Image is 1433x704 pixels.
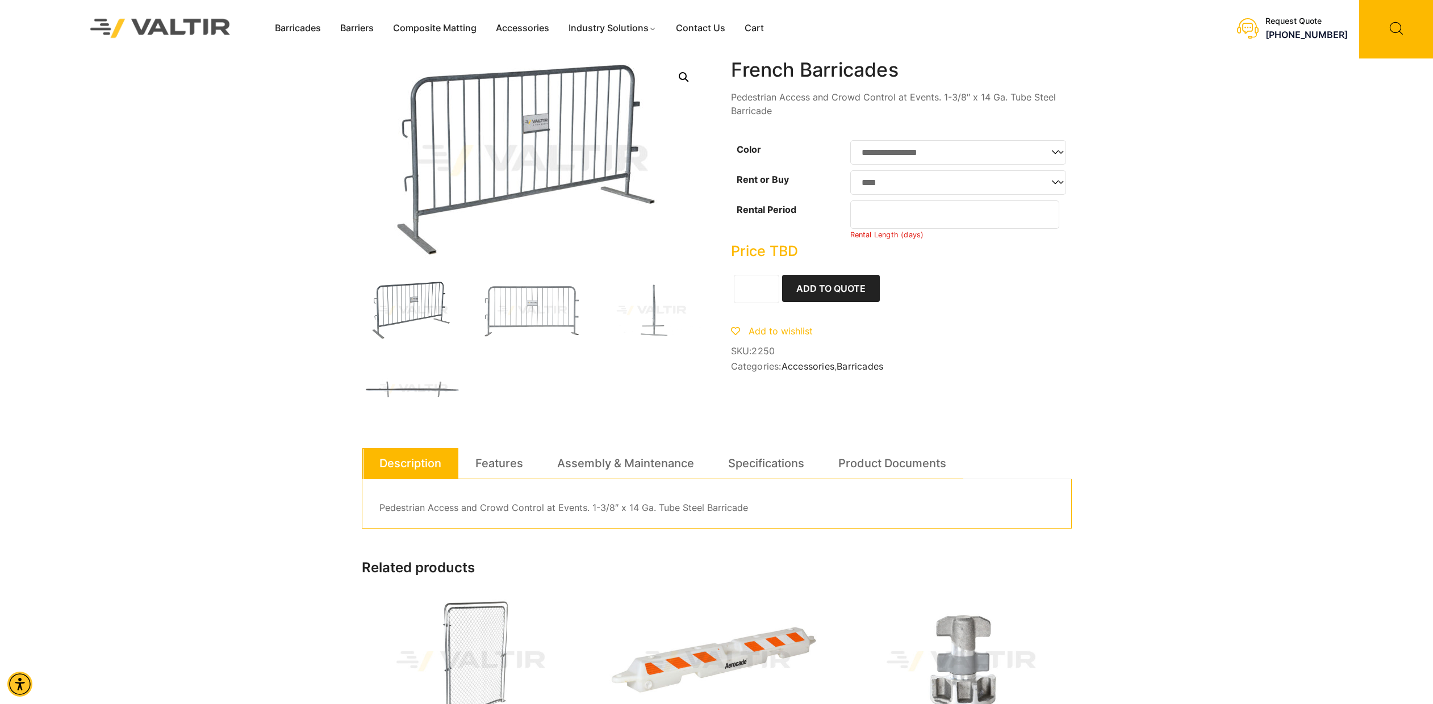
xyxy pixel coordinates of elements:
a: 🔍 [674,67,694,87]
a: Cart [735,20,774,37]
a: call (888) 496-3625 [1265,29,1348,40]
a: Product Documents [838,448,946,479]
button: Add to Quote [782,275,880,302]
img: A metallic crowd control barrier with vertical bars and a sign, designed for event management. [362,280,464,341]
div: Accessibility Menu [7,672,32,697]
a: Barriers [331,20,383,37]
img: A metallic crowd control barrier with vertical bars and a sign labeled "VALTIR" in the center. [481,280,583,341]
a: Accessories [782,361,834,372]
bdi: Price TBD [731,242,798,259]
a: Specifications [728,448,804,479]
a: Contact Us [666,20,735,37]
label: Color [737,144,761,155]
img: Valtir Rentals [76,4,245,52]
label: Rent or Buy [737,174,789,185]
input: Number [850,200,1060,229]
a: Barricades [265,20,331,37]
p: Pedestrian Access and Crowd Control at Events. 1-3/8″ x 14 Ga. Tube Steel Barricade [379,500,1054,517]
input: Product quantity [734,275,779,303]
a: Assembly & Maintenance [557,448,694,479]
h1: French Barricades [731,58,1072,82]
span: Add to wishlist [749,325,813,337]
a: Features [475,448,523,479]
a: Add to wishlist [731,325,813,337]
h2: Related products [362,560,1072,576]
p: Pedestrian Access and Crowd Control at Events. 1-3/8″ x 14 Ga. Tube Steel Barricade [731,90,1072,118]
a: Industry Solutions [559,20,666,37]
span: 2250 [751,345,775,357]
small: Rental Length (days) [850,231,924,239]
a: Accessories [486,20,559,37]
img: A vertical metal stand with a base, designed for stability, shown against a plain background. [600,280,703,341]
a: Description [379,448,441,479]
a: Composite Matting [383,20,486,37]
img: A long, straight metal bar with two perpendicular extensions on either side, likely a tool or par... [362,358,464,420]
div: Request Quote [1265,16,1348,26]
span: SKU: [731,346,1072,357]
th: Rental Period [731,198,850,242]
a: Barricades [837,361,883,372]
span: Categories: , [731,361,1072,372]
